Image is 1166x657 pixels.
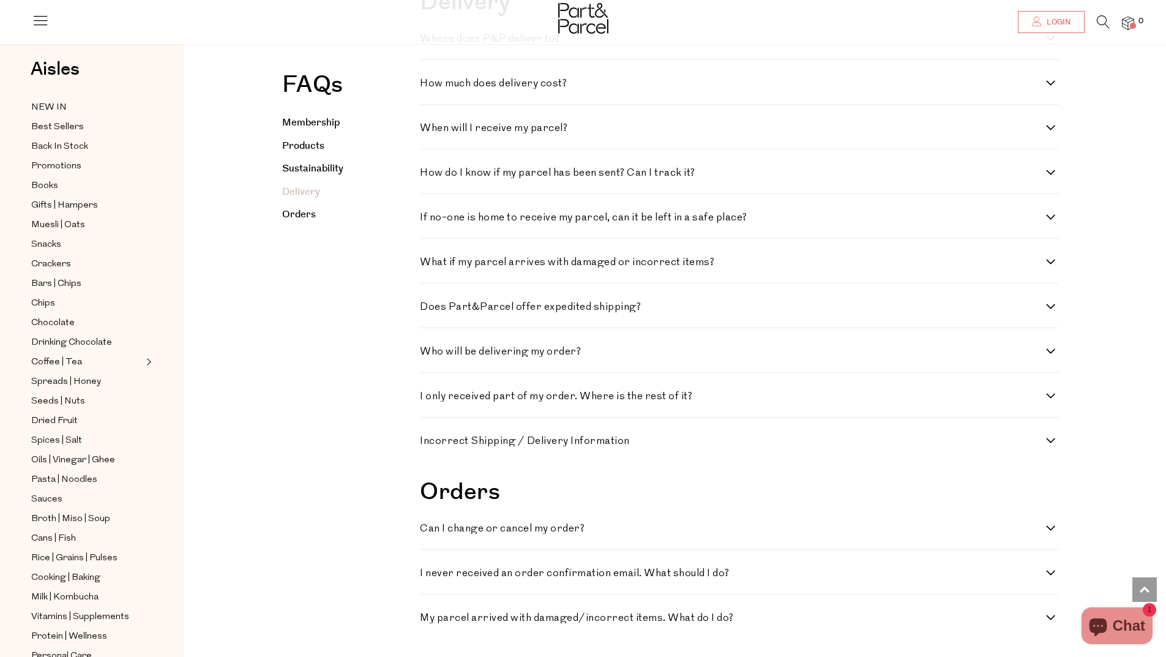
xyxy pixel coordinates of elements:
span: Login [1044,17,1071,28]
a: Products [282,139,324,153]
a: NEW IN [31,100,143,115]
a: Protein | Wellness [31,629,143,644]
a: Cans | Fish [31,531,143,546]
img: Part&Parcel [558,3,608,34]
a: Dried Fruit [31,413,143,429]
h4: My parcel arrived with damaged/incorrect items. What do I do? [420,613,1046,623]
span: Crackers [31,257,71,272]
span: Milk | Kombucha [31,590,99,605]
inbox-online-store-chat: Shopify online store chat [1078,607,1156,647]
span: Rice | Grains | Pulses [31,551,118,566]
h4: I never received an order confirmation email. What should I do? [420,568,1046,579]
a: Membership [282,116,340,130]
a: Books [31,178,143,193]
a: Aisles [31,60,80,91]
span: Chocolate [31,316,75,331]
span: Muesli | Oats [31,218,85,233]
a: Best Sellers [31,119,143,135]
span: Seeds | Nuts [31,394,85,409]
span: Broth | Miso | Soup [31,512,110,527]
a: Cooking | Baking [31,570,143,585]
a: Muesli | Oats [31,217,143,233]
a: Sauces [31,492,143,507]
span: Spreads | Honey [31,375,101,389]
span: 0 [1135,16,1146,27]
a: Spreads | Honey [31,374,143,389]
span: Snacks [31,238,61,252]
h4: I only received part of my order. Where is the rest of it? [420,391,1046,402]
a: Spices | Salt [31,433,143,448]
span: Dried Fruit [31,414,78,429]
span: Books [31,179,58,193]
a: Promotions [31,159,143,174]
span: Spices | Salt [31,434,82,448]
a: Seeds | Nuts [31,394,143,409]
h4: What if my parcel arrives with damaged or incorrect items? [420,257,1046,268]
span: Pasta | Noodles [31,473,97,487]
h1: FAQs [282,73,471,103]
span: Chips [31,296,55,311]
span: Promotions [31,159,81,174]
span: Oils | Vinegar | Ghee [31,453,115,468]
a: Login [1018,11,1085,33]
h4: How do I know if my parcel has been sent? Can I track it? [420,168,1046,178]
a: Gifts | Hampers [31,198,143,213]
h4: Does Part&Parcel offer expedited shipping? [420,302,1046,312]
a: Orders [282,208,316,222]
a: Rice | Grains | Pulses [31,550,143,566]
span: Bars | Chips [31,277,81,291]
h4: Who will be delivering my order? [420,347,1046,357]
a: Milk | Kombucha [31,590,143,605]
a: Snacks [31,237,143,252]
span: Aisles [31,56,80,83]
span: Back In Stock [31,140,88,154]
a: Chocolate [31,315,143,331]
a: Sustainability [282,162,343,176]
h4: Can I change or cancel my order? [420,524,1046,534]
a: Back In Stock [31,139,143,154]
a: Chips [31,296,143,311]
span: NEW IN [31,100,67,115]
h4: If no-one is home to receive my parcel, can it be left in a safe place? [420,212,1046,223]
a: Delivery [282,185,320,199]
a: Crackers [31,257,143,272]
a: Broth | Miso | Soup [31,511,143,527]
a: 0 [1122,17,1134,29]
span: Coffee | Tea [31,355,82,370]
span: Gifts | Hampers [31,198,98,213]
h4: Incorrect Shipping / Delivery Information [420,436,1046,446]
button: Expand/Collapse Coffee | Tea [143,355,152,369]
a: Pasta | Noodles [31,472,143,487]
a: Oils | Vinegar | Ghee [31,452,143,468]
span: Cooking | Baking [31,571,100,585]
a: Vitamins | Supplements [31,609,143,625]
span: Vitamins | Supplements [31,610,129,625]
span: Best Sellers [31,120,84,135]
h4: How much does delivery cost? [420,78,1046,89]
span: Drinking Chocolate [31,336,112,350]
a: Drinking Chocolate [31,335,143,350]
span: Sauces [31,492,62,507]
span: Cans | Fish [31,531,76,546]
a: Bars | Chips [31,276,143,291]
span: Protein | Wellness [31,629,107,644]
a: Coffee | Tea [31,355,143,370]
h4: When will I receive my parcel? [420,123,1046,133]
